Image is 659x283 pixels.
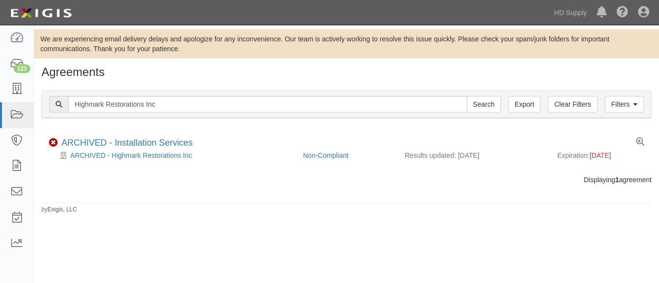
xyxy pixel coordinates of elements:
div: Results updated: [DATE] [405,151,543,160]
div: We are experiencing email delivery delays and apologize for any inconvenience. Our team is active... [34,34,659,54]
span: [DATE] [590,151,611,159]
div: Expiration: [558,151,645,160]
i: Non-Compliant [49,138,58,147]
a: Export [508,96,540,113]
input: Search [68,96,467,113]
a: ARCHIVED - Highmark Restorations Inc [70,151,192,159]
div: 123 [14,64,30,73]
div: Installation Services [61,138,193,149]
a: Exigis, LLC [48,206,77,213]
img: logo-5460c22ac91f19d4615b14bd174203de0afe785f0fc80cf4dbbc73dc1793850b.png [7,4,75,22]
small: by [41,206,77,214]
div: ARCHIVED - Highmark Restorations Inc [49,151,296,160]
h1: Agreements [41,66,652,78]
i: Help Center - Complianz [617,7,628,19]
div: Displaying agreement [34,175,659,185]
a: ARCHIVED - Installation Services [61,138,193,148]
a: Non-Compliant [303,151,348,159]
b: 1 [615,176,619,184]
a: HD Supply [549,3,592,22]
a: Filters [605,96,644,113]
a: View results summary [636,138,644,147]
input: Search [467,96,501,113]
a: Clear Filters [548,96,597,113]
